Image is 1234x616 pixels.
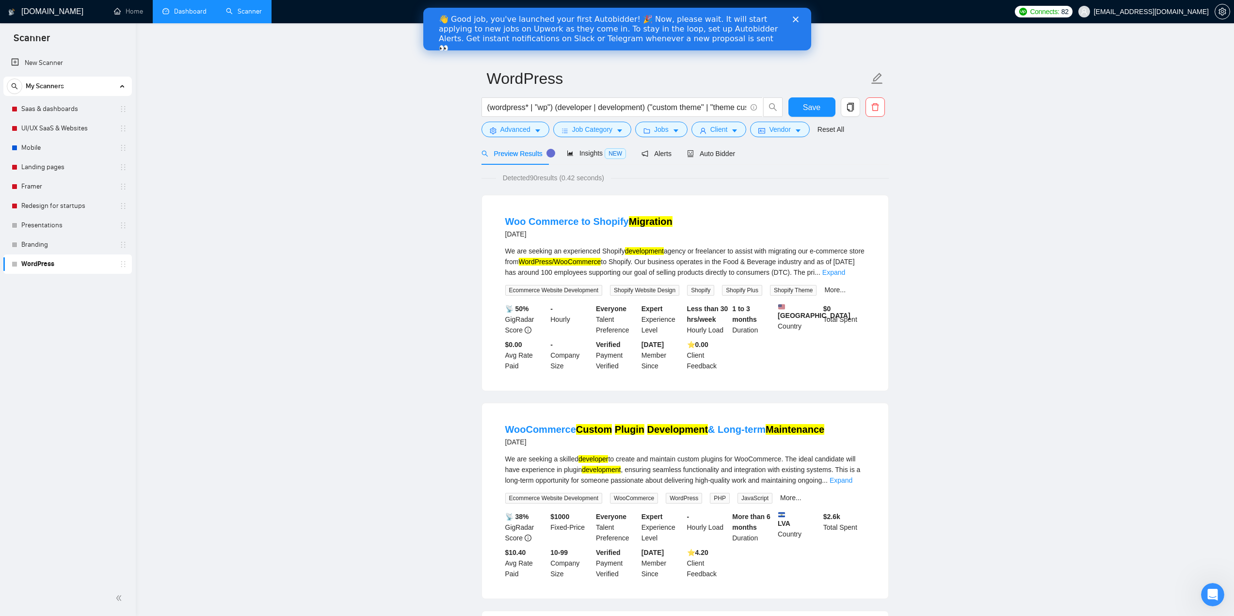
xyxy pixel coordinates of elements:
img: upwork-logo.png [1019,8,1027,16]
b: 📡 38% [505,513,529,521]
button: barsJob Categorycaret-down [553,122,631,137]
div: Talent Preference [594,303,640,335]
div: Experience Level [640,511,685,543]
div: Tooltip anchor [546,149,555,158]
b: [DATE] [641,549,664,556]
div: Payment Verified [594,547,640,579]
button: search [763,97,783,117]
span: caret-down [616,127,623,134]
span: 82 [1061,6,1069,17]
span: Shopify [687,285,714,296]
a: More... [824,286,846,294]
span: JavaScript [737,493,772,504]
b: Everyone [596,513,626,521]
mark: developer [578,455,609,463]
b: Expert [641,513,663,521]
div: 👋 Good job, you've launched your first Autobidder! 🎉 Now, please wait. It will start applying to ... [16,7,357,46]
a: WooCommerceCustom Plugin Development& Long-termMaintenance [505,424,825,435]
span: caret-down [795,127,801,134]
button: setting [1215,4,1230,19]
span: holder [119,125,127,132]
span: Job Category [572,124,612,135]
button: idcardVendorcaret-down [750,122,809,137]
span: WordPress [666,493,702,504]
input: Search Freelance Jobs... [487,101,746,113]
div: Country [776,511,821,543]
div: Company Size [548,339,594,371]
b: $10.40 [505,549,526,556]
span: robot [687,150,694,157]
span: Ecommerce Website Development [505,285,603,296]
a: Saas & dashboards [21,99,113,119]
span: info-circle [525,535,531,541]
b: $ 0 [823,305,831,313]
span: setting [490,127,497,134]
span: WooCommerce [610,493,658,504]
mark: development [625,247,664,255]
b: 1 to 3 months [732,305,757,323]
span: holder [119,260,127,268]
a: dashboardDashboard [162,7,207,16]
div: [DATE] [505,436,825,448]
span: ... [822,476,828,484]
button: settingAdvancedcaret-down [481,122,549,137]
span: Alerts [641,150,672,158]
span: user [1081,8,1088,15]
b: $ 1000 [550,513,569,521]
b: $ 2.6k [823,513,840,521]
span: search [481,150,488,157]
a: Redesign for startups [21,196,113,216]
div: Duration [730,303,776,335]
span: My Scanners [26,77,64,96]
span: user [700,127,706,134]
span: Auto Bidder [687,150,735,158]
span: Shopify Plus [722,285,762,296]
div: Member Since [640,547,685,579]
span: edit [871,72,883,85]
mark: Custom [576,424,612,435]
span: Advanced [500,124,530,135]
span: Shopify Website Design [610,285,679,296]
li: New Scanner [3,53,132,73]
mark: Plugin [615,424,644,435]
div: Payment Verified [594,339,640,371]
a: Framer [21,177,113,196]
a: Mobile [21,138,113,158]
b: LVA [778,511,819,527]
b: [GEOGRAPHIC_DATA] [778,303,850,319]
div: Duration [730,511,776,543]
a: UI/UX SaaS & Websites [21,119,113,138]
div: Avg Rate Paid [503,339,549,371]
img: logo [8,4,15,20]
button: delete [865,97,885,117]
div: Talent Preference [594,511,640,543]
div: We are seeking an experienced Shopify agency or freelancer to assist with migrating our e-commerc... [505,246,865,278]
input: Scanner name... [487,66,869,91]
a: setting [1215,8,1230,16]
div: Client Feedback [685,547,731,579]
span: idcard [758,127,765,134]
span: Preview Results [481,150,551,158]
span: holder [119,183,127,190]
span: holder [119,144,127,152]
b: ⭐️ 0.00 [687,341,708,348]
span: info-circle [751,104,757,111]
b: 10-99 [550,549,568,556]
span: copy [841,103,860,111]
div: Country [776,303,821,335]
div: Company Size [548,547,594,579]
div: Закрити [369,9,379,15]
div: Experience Level [640,303,685,335]
mark: Maintenance [766,424,824,435]
span: holder [119,241,127,249]
div: Hourly Load [685,303,731,335]
b: - [687,513,689,521]
div: Member Since [640,339,685,371]
b: Verified [596,549,621,556]
span: Insights [567,149,626,157]
div: Total Spent [821,303,867,335]
div: We are seeking a skilled to create and maintain custom plugins for WooCommerce. The ideal candida... [505,454,865,486]
span: NEW [605,148,626,159]
span: ... [815,269,820,276]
